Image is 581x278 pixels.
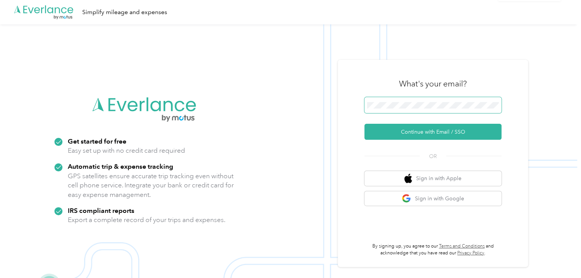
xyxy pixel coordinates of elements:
[420,152,446,160] span: OR
[439,243,485,249] a: Terms and Conditions
[399,78,467,89] h3: What's your email?
[68,162,173,170] strong: Automatic trip & expense tracking
[457,250,484,256] a: Privacy Policy
[364,124,501,140] button: Continue with Email / SSO
[68,215,225,225] p: Export a complete record of your trips and expenses.
[404,174,412,183] img: apple logo
[364,191,501,206] button: google logoSign in with Google
[82,8,167,17] div: Simplify mileage and expenses
[364,171,501,186] button: apple logoSign in with Apple
[68,137,126,145] strong: Get started for free
[364,243,501,256] p: By signing up, you agree to our and acknowledge that you have read our .
[402,194,411,203] img: google logo
[68,146,185,155] p: Easy set up with no credit card required
[68,171,234,200] p: GPS satellites ensure accurate trip tracking even without cell phone service. Integrate your bank...
[68,206,134,214] strong: IRS compliant reports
